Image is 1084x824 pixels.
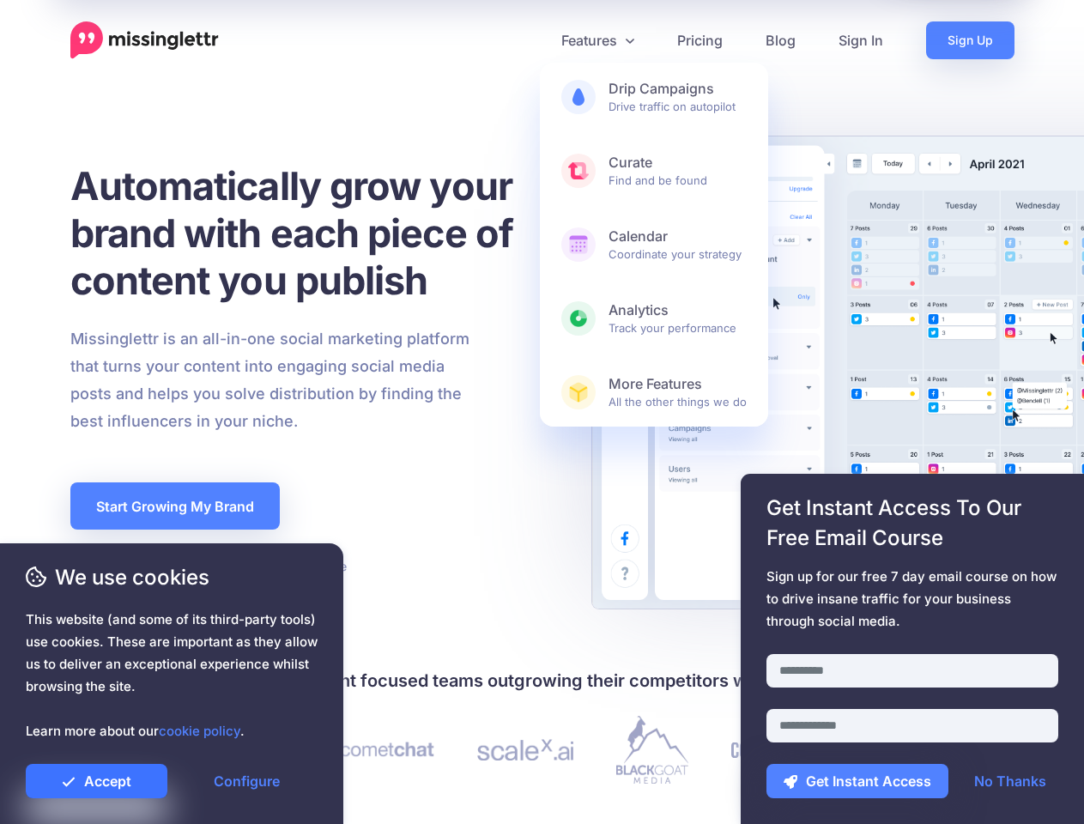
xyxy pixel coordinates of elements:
span: All the other things we do [609,375,747,409]
b: Calendar [609,227,747,245]
span: This website (and some of its third-party tools) use cookies. These are important as they allow u... [26,609,318,742]
a: Pricing [656,21,744,59]
a: CurateFind and be found [540,136,768,205]
a: AnalyticsTrack your performance [540,284,768,353]
b: Drip Campaigns [609,80,747,98]
a: Sign In [817,21,905,59]
h4: Join 30,000+ creators and content focused teams outgrowing their competitors with Missinglettr [70,667,1014,694]
h1: Automatically grow your brand with each piece of content you publish [70,162,555,304]
a: Configure [176,764,318,798]
p: Missinglettr is an all-in-one social marketing platform that turns your content into engaging soc... [70,325,470,435]
a: Home [70,21,219,59]
b: Curate [609,154,747,172]
span: Coordinate your strategy [609,227,747,262]
span: Drive traffic on autopilot [609,80,747,114]
a: Blog [744,21,817,59]
span: Track your performance [609,301,747,336]
a: Start Growing My Brand [70,482,280,530]
a: Drip CampaignsDrive traffic on autopilot [540,63,768,131]
a: cookie policy [159,723,240,739]
span: Get Instant Access To Our Free Email Course [766,493,1058,553]
a: Features [540,21,656,59]
a: Accept [26,764,167,798]
span: We use cookies [26,562,318,592]
span: Find and be found [609,154,747,188]
b: Analytics [609,301,747,319]
a: More FeaturesAll the other things we do [540,358,768,427]
a: CalendarCoordinate your strategy [540,210,768,279]
a: Sign Up [926,21,1014,59]
a: No Thanks [957,764,1063,798]
span: Sign up for our free 7 day email course on how to drive insane traffic for your business through ... [766,566,1058,633]
b: More Features [609,375,747,393]
button: Get Instant Access [766,764,948,798]
div: Features [540,63,768,427]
